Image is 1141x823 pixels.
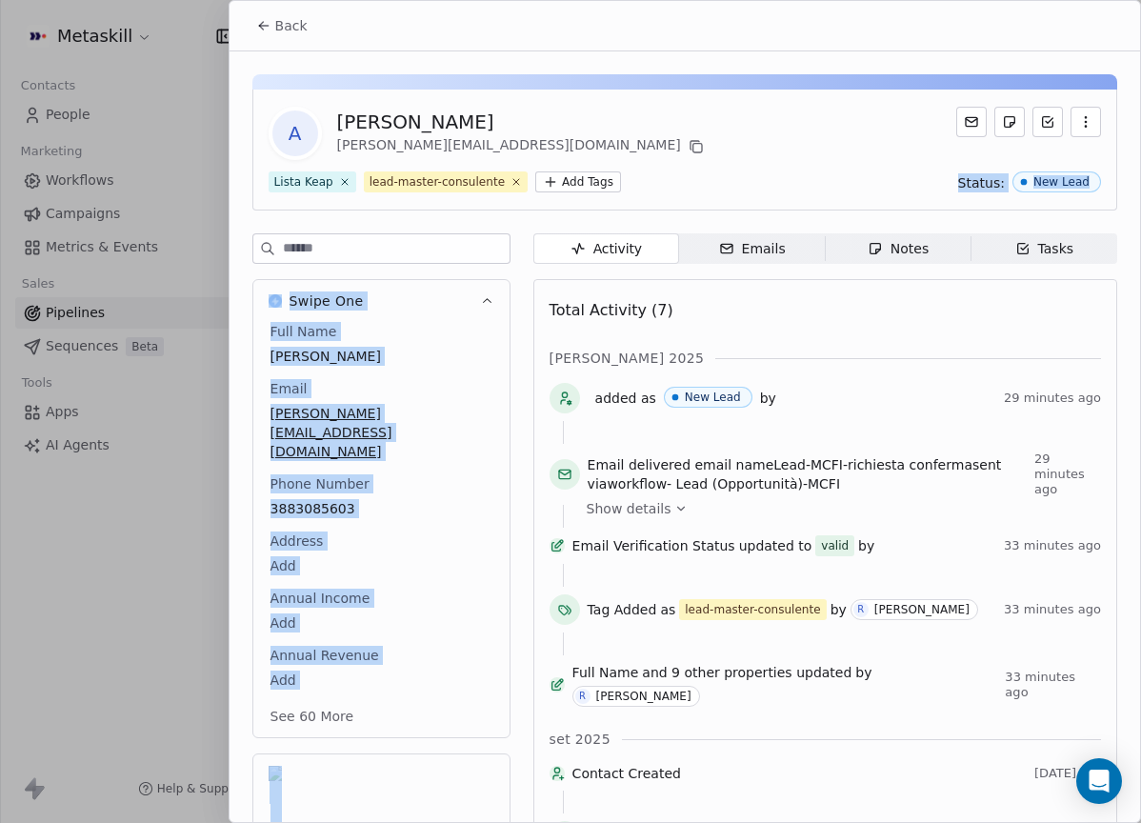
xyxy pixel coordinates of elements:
div: Open Intercom Messenger [1076,758,1122,804]
div: [PERSON_NAME] [337,109,708,135]
span: Phone Number [267,474,373,493]
div: valid [821,536,849,555]
div: R [857,602,864,617]
span: 3883085603 [270,499,492,518]
button: Add Tags [535,171,621,192]
div: [PERSON_NAME] [596,690,691,703]
span: Email delivered [588,457,691,472]
span: Lead (Opportunità)-MCFI [676,476,840,492]
span: Address [267,532,328,551]
span: and 9 other properties updated [642,663,851,682]
span: Full Name [572,663,639,682]
span: email name sent via workflow - [588,455,1027,493]
img: Swipe One [269,294,282,308]
span: 29 minutes ago [1034,452,1101,497]
span: by [858,536,874,555]
span: 33 minutes ago [1004,602,1101,617]
span: Swipe One [290,291,364,311]
span: Add [270,556,492,575]
div: [PERSON_NAME][EMAIL_ADDRESS][DOMAIN_NAME] [337,135,708,158]
span: Email Verification Status [572,536,735,555]
a: Show details [587,499,1088,518]
span: Add [270,613,492,632]
span: 33 minutes ago [1005,670,1101,700]
span: Contact Created [572,764,1027,783]
span: Back [275,16,308,35]
div: lead-master-consulente [685,601,820,618]
span: as [660,600,675,619]
span: [PERSON_NAME][EMAIL_ADDRESS][DOMAIN_NAME] [270,404,492,461]
button: Back [245,9,319,43]
button: Swipe OneSwipe One [253,280,510,322]
span: updated to [739,536,812,555]
span: Show details [587,499,671,518]
div: Lista Keap [274,173,333,191]
span: Total Activity (7) [550,301,673,319]
span: by [855,663,871,682]
span: 33 minutes ago [1004,538,1101,553]
span: Annual Revenue [267,646,383,665]
span: Lead-MCFI-richiesta conferma [773,457,972,472]
span: [DATE] [1034,766,1101,781]
span: 29 minutes ago [1004,391,1101,406]
span: added as [595,389,656,408]
span: by [831,600,847,619]
div: New Lead [685,391,741,404]
div: R [579,689,586,704]
span: Email [267,379,311,398]
span: Annual Income [267,589,374,608]
span: Add [270,671,492,690]
div: lead-master-consulente [370,173,505,191]
span: Full Name [267,322,341,341]
div: Swipe OneSwipe One [253,322,510,737]
button: See 60 More [259,699,366,733]
div: Tasks [1015,239,1074,259]
span: A [272,110,318,156]
span: by [760,389,776,408]
span: Tag Added [588,600,657,619]
div: Notes [868,239,929,259]
span: [PERSON_NAME] 2025 [550,349,705,368]
span: Status: [958,173,1005,192]
span: [PERSON_NAME] [270,347,492,366]
div: New Lead [1033,175,1090,189]
div: Emails [719,239,786,259]
div: [PERSON_NAME] [874,603,970,616]
span: set 2025 [550,730,611,749]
